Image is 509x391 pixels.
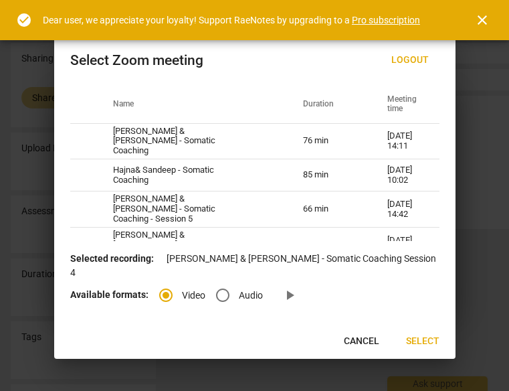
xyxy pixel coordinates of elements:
[70,52,203,69] div: Select Zoom meeting
[70,289,148,300] b: Available formats:
[391,54,429,67] span: Logout
[97,86,287,123] th: Name
[371,228,439,264] td: [DATE] 14:03
[381,48,439,72] button: Logout
[282,287,298,303] span: play_arrow
[159,289,274,300] div: File type
[16,12,32,28] span: check_circle
[97,191,287,228] td: [PERSON_NAME] & [PERSON_NAME] - Somatic Coaching - Session 5
[344,335,379,348] span: Cancel
[371,123,439,159] td: [DATE] 14:11
[287,228,371,264] td: 25 min
[70,252,439,279] p: [PERSON_NAME] & [PERSON_NAME] - Somatic Coaching Session 4
[182,289,205,303] span: Video
[97,159,287,191] td: Hajna& Sandeep - Somatic Coaching
[395,329,450,354] button: Select
[371,86,439,123] th: Meeting time
[371,191,439,228] td: [DATE] 14:42
[474,12,490,28] span: close
[352,15,420,25] a: Pro subscription
[239,289,263,303] span: Audio
[287,123,371,159] td: 76 min
[287,159,371,191] td: 85 min
[371,159,439,191] td: [DATE] 10:02
[97,123,287,159] td: [PERSON_NAME] & [PERSON_NAME] - Somatic Coaching
[333,329,390,354] button: Cancel
[43,13,420,27] div: Dear user, we appreciate your loyalty! Support RaeNotes by upgrading to a
[70,253,154,264] b: Selected recording:
[287,86,371,123] th: Duration
[274,279,306,311] a: Preview
[406,335,439,348] span: Select
[287,191,371,228] td: 66 min
[97,228,287,264] td: [PERSON_NAME] & [PERSON_NAME] - Somatic Coaching - Session 5
[466,4,498,36] button: Close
